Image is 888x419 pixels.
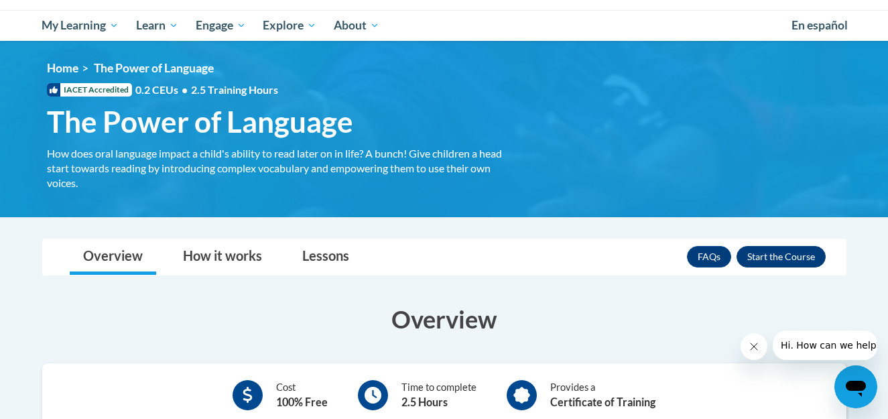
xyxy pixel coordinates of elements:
a: FAQs [687,246,731,267]
a: About [325,10,388,41]
div: Main menu [22,10,867,41]
span: Engage [196,17,246,34]
iframe: Button to launch messaging window [834,365,877,408]
a: Lessons [289,239,363,275]
span: Hi. How can we help? [8,9,109,20]
span: 2.5 Training Hours [191,83,278,96]
a: How it works [170,239,275,275]
span: The Power of Language [94,61,214,75]
div: Cost [276,380,328,410]
span: • [182,83,188,96]
span: En español [791,18,848,32]
a: Engage [187,10,255,41]
span: IACET Accredited [47,83,132,97]
iframe: Close message [741,333,767,360]
b: 100% Free [276,396,328,408]
a: My Learning [34,10,128,41]
a: Explore [254,10,325,41]
a: En español [783,11,857,40]
a: Home [47,61,78,75]
a: Learn [127,10,187,41]
button: Enroll [737,246,826,267]
b: Certificate of Training [550,396,655,408]
iframe: Message from company [773,331,877,360]
span: 0.2 CEUs [135,82,278,97]
span: The Power of Language [47,104,353,139]
div: Provides a [550,380,655,410]
b: 2.5 Hours [401,396,448,408]
span: Explore [263,17,316,34]
a: Overview [70,239,156,275]
span: About [334,17,379,34]
h3: Overview [42,302,846,336]
div: How does oral language impact a child's ability to read later on in life? A bunch! Give children ... [47,146,509,190]
span: Learn [136,17,178,34]
span: My Learning [42,17,119,34]
div: Time to complete [401,380,477,410]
